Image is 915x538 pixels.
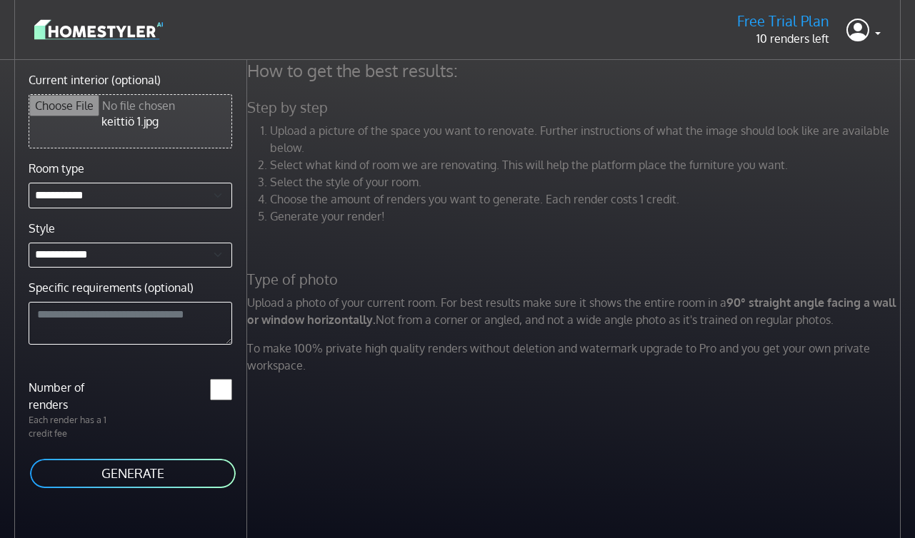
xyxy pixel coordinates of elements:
li: Upload a picture of the space you want to renovate. Further instructions of what the image should... [270,122,904,156]
p: To make 100% private high quality renders without deletion and watermark upgrade to Pro and you g... [239,340,913,374]
h5: Step by step [239,98,913,116]
p: Each render has a 1 credit fee [20,413,130,440]
li: Select what kind of room we are renovating. This will help the platform place the furniture you w... [270,156,904,173]
li: Generate your render! [270,208,904,225]
button: GENERATE [29,457,237,489]
h5: Type of photo [239,270,913,288]
label: Style [29,220,55,237]
li: Choose the amount of renders you want to generate. Each render costs 1 credit. [270,191,904,208]
li: Select the style of your room. [270,173,904,191]
label: Specific requirements (optional) [29,279,194,296]
label: Number of renders [20,379,130,413]
img: logo-3de290ba35641baa71223ecac5eacb59cb85b4c7fdf211dc9aaecaaee71ea2f8.svg [34,17,163,42]
label: Current interior (optional) [29,71,161,88]
p: Upload a photo of your current room. For best results make sure it shows the entire room in a Not... [239,294,913,328]
label: Room type [29,160,84,177]
strong: 90° straight angle facing a wall or window horizontally. [247,295,896,327]
h4: How to get the best results: [239,60,913,81]
h5: Free Trial Plan [737,12,829,30]
p: 10 renders left [737,30,829,47]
